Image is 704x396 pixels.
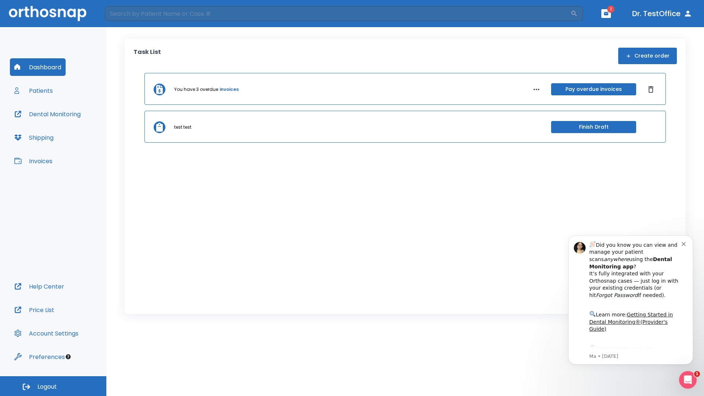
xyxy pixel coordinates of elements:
[607,5,615,13] span: 1
[10,82,57,99] button: Patients
[174,124,191,131] p: test test
[32,120,124,157] div: Download the app: | ​ Let us know if you need help getting started!
[10,301,59,319] button: Price List
[10,129,58,146] button: Shipping
[65,353,71,360] div: Tooltip anchor
[618,48,677,64] button: Create order
[32,129,124,135] p: Message from Ma, sent 3w ago
[551,121,636,133] button: Finish Draft
[37,383,57,391] span: Logout
[9,6,87,21] img: Orthosnap
[105,6,571,21] input: Search by Patient Name or Case #
[679,371,697,389] iframe: Intercom live chat
[133,48,161,64] p: Task List
[10,348,69,366] button: Preferences
[10,105,85,123] button: Dental Monitoring
[557,224,704,376] iframe: Intercom notifications message
[551,83,636,95] button: Pay overdue invoices
[10,324,83,342] button: Account Settings
[10,152,57,170] button: Invoices
[10,58,66,76] button: Dashboard
[32,121,97,135] a: App Store
[220,86,239,93] a: invoices
[645,84,657,95] button: Dismiss
[174,86,218,93] p: You have 3 overdue
[629,7,695,20] button: Dr. TestOffice
[694,371,700,377] span: 1
[10,278,69,295] button: Help Center
[124,16,130,22] button: Dismiss notification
